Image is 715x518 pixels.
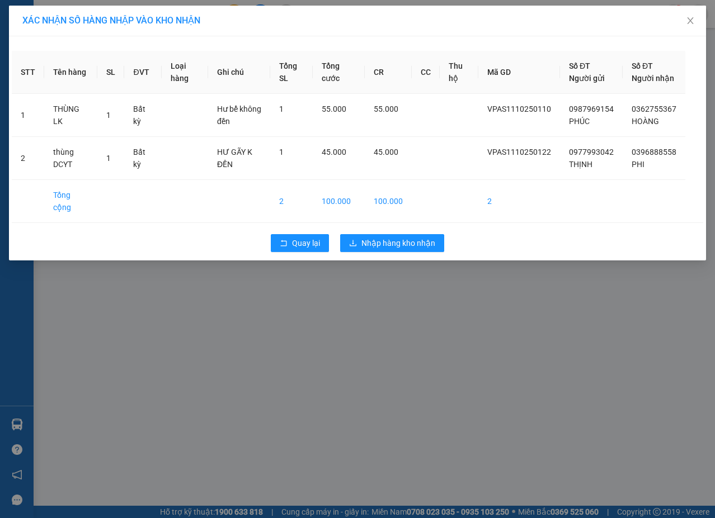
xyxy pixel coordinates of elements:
td: 2 [478,180,560,223]
span: Số ĐT [632,61,653,70]
th: Thu hộ [440,51,478,94]
span: 1 [279,104,284,113]
span: Nhập hàng kho nhận [361,237,435,249]
button: downloadNhập hàng kho nhận [340,234,444,252]
span: PHÚC [569,117,590,126]
span: 0396888558 [632,148,676,156]
span: close [686,16,695,25]
span: 45.000 [322,148,346,156]
th: Tổng SL [270,51,313,94]
span: rollback [280,239,288,248]
span: 55.000 [374,104,398,113]
th: Ghi chú [208,51,270,94]
span: 55.000 [322,104,346,113]
span: THỊNH [569,160,592,169]
span: Quay lại [292,237,320,249]
span: 45.000 [374,148,398,156]
td: Bất kỳ [124,94,162,137]
th: Loại hàng [162,51,208,94]
td: thùng DCYT [44,137,97,180]
th: Tổng cước [313,51,365,94]
td: Tổng cộng [44,180,97,223]
th: STT [12,51,44,94]
span: Số ĐT [569,61,590,70]
td: 100.000 [365,180,412,223]
td: 1 [12,94,44,137]
span: 1 [279,148,284,156]
th: CR [365,51,412,94]
span: Hư bể không đền [217,104,261,126]
button: rollbackQuay lại [271,234,329,252]
th: ĐVT [124,51,162,94]
th: Tên hàng [44,51,97,94]
td: 100.000 [313,180,365,223]
th: Mã GD [478,51,560,94]
span: 1 [106,111,111,120]
td: THÙNG LK [44,94,97,137]
td: 2 [270,180,313,223]
button: Close [675,6,706,37]
span: 0977993042 [569,148,614,156]
span: 0362755367 [632,104,676,113]
span: 1 [106,154,111,163]
span: VPAS1110250110 [487,104,551,113]
td: Bất kỳ [124,137,162,180]
span: Người gửi [569,74,605,83]
span: VPAS1110250122 [487,148,551,156]
td: 2 [12,137,44,180]
span: download [349,239,357,248]
th: CC [412,51,440,94]
span: 0987969154 [569,104,614,113]
span: HƯ GÃY K ĐỀN [217,148,252,169]
th: SL [97,51,124,94]
span: PHI [632,160,645,169]
span: XÁC NHẬN SỐ HÀNG NHẬP VÀO KHO NHẬN [22,15,200,26]
span: Người nhận [632,74,674,83]
span: HOÀNG [632,117,659,126]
